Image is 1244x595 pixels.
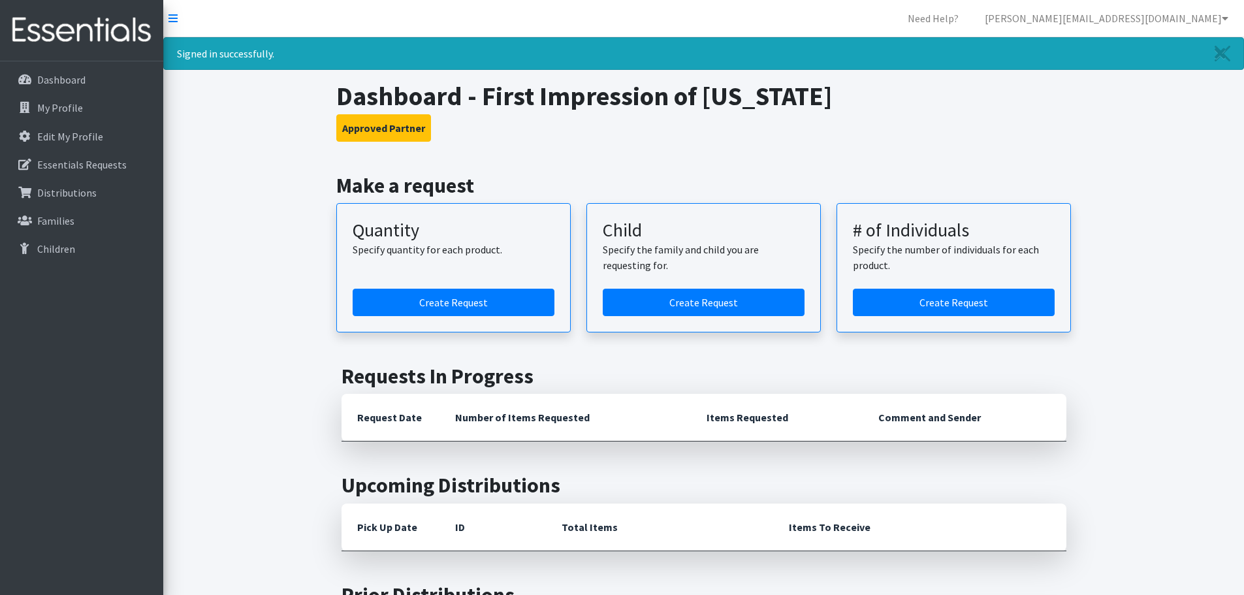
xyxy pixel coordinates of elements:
[336,80,1071,112] h1: Dashboard - First Impression of [US_STATE]
[691,394,863,442] th: Items Requested
[37,242,75,255] p: Children
[336,114,431,142] button: Approved Partner
[603,219,805,242] h3: Child
[37,158,127,171] p: Essentials Requests
[163,37,1244,70] div: Signed in successfully.
[5,123,158,150] a: Edit My Profile
[897,5,969,31] a: Need Help?
[37,73,86,86] p: Dashboard
[853,289,1055,316] a: Create a request by number of individuals
[1202,38,1243,69] a: Close
[853,219,1055,242] h3: # of Individuals
[853,242,1055,273] p: Specify the number of individuals for each product.
[5,152,158,178] a: Essentials Requests
[37,101,83,114] p: My Profile
[5,180,158,206] a: Distributions
[603,242,805,273] p: Specify the family and child you are requesting for.
[342,473,1066,498] h2: Upcoming Distributions
[37,214,74,227] p: Families
[353,289,554,316] a: Create a request by quantity
[773,504,1066,551] th: Items To Receive
[353,219,554,242] h3: Quantity
[603,289,805,316] a: Create a request for a child or family
[5,208,158,234] a: Families
[5,236,158,262] a: Children
[546,504,773,551] th: Total Items
[5,8,158,52] img: HumanEssentials
[336,173,1071,198] h2: Make a request
[342,504,439,551] th: Pick Up Date
[439,504,546,551] th: ID
[342,394,439,442] th: Request Date
[37,130,103,143] p: Edit My Profile
[974,5,1239,31] a: [PERSON_NAME][EMAIL_ADDRESS][DOMAIN_NAME]
[863,394,1066,442] th: Comment and Sender
[342,364,1066,389] h2: Requests In Progress
[5,95,158,121] a: My Profile
[37,186,97,199] p: Distributions
[5,67,158,93] a: Dashboard
[439,394,692,442] th: Number of Items Requested
[353,242,554,257] p: Specify quantity for each product.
